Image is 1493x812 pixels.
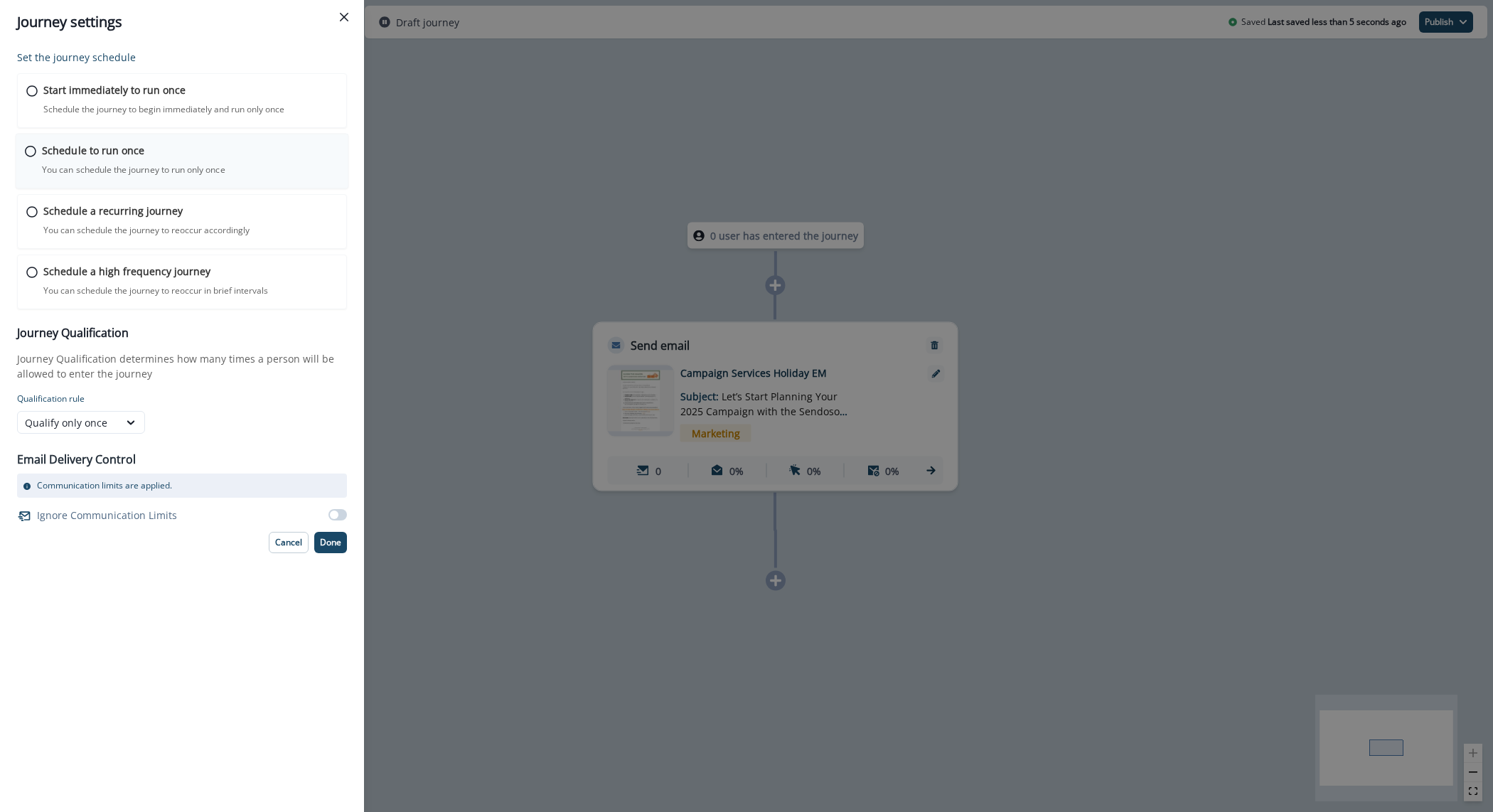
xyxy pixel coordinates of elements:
[37,479,172,492] p: Communication limits are applied.
[43,203,183,218] p: Schedule a recurring journey
[17,451,136,468] p: Email Delivery Control
[17,326,347,340] h3: Journey Qualification
[314,532,347,553] button: Done
[42,143,144,158] p: Schedule to run once
[17,11,347,33] div: Journey settings
[17,392,347,405] p: Qualification rule
[333,6,355,28] button: Close
[17,50,347,65] p: Set the journey schedule
[25,415,112,430] div: Qualify only once
[43,284,268,297] p: You can schedule the journey to reoccur in brief intervals
[43,224,250,237] p: You can schedule the journey to reoccur accordingly
[42,164,225,176] p: You can schedule the journey to run only once
[37,508,177,523] p: Ignore Communication Limits
[43,82,186,97] p: Start immediately to run once
[269,532,309,553] button: Cancel
[43,264,210,279] p: Schedule a high frequency journey
[275,538,302,547] p: Cancel
[17,351,347,381] p: Journey Qualification determines how many times a person will be allowed to enter the journey
[43,103,284,116] p: Schedule the journey to begin immediately and run only once
[320,538,341,547] p: Done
